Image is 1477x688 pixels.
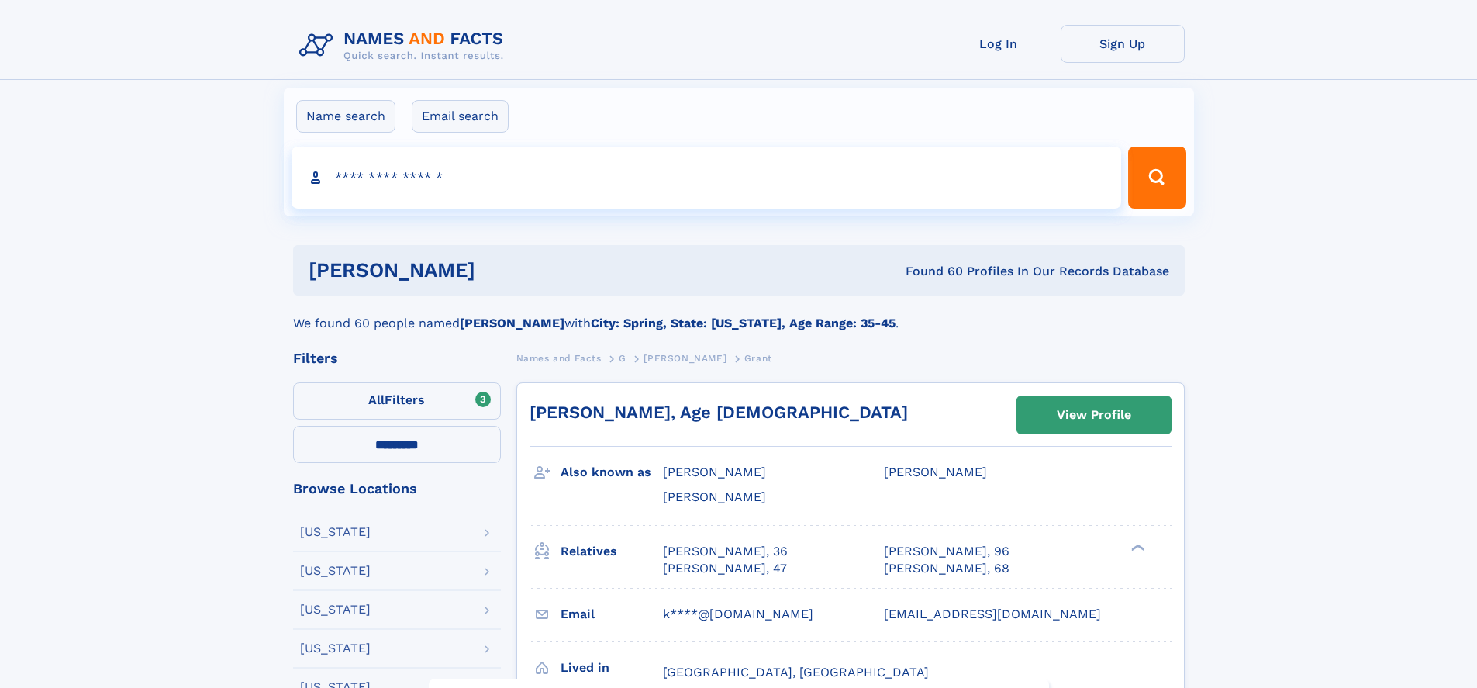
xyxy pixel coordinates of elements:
span: [PERSON_NAME] [884,465,987,479]
a: [PERSON_NAME], 47 [663,560,787,577]
a: Names and Facts [516,348,602,368]
h3: Lived in [561,655,663,681]
h3: Email [561,601,663,627]
b: City: Spring, State: [US_STATE], Age Range: 35-45 [591,316,896,330]
div: We found 60 people named with . [293,296,1185,333]
a: View Profile [1017,396,1171,434]
div: [US_STATE] [300,603,371,616]
a: Log In [937,25,1061,63]
span: [PERSON_NAME] [663,489,766,504]
span: Grant [744,353,772,364]
a: Sign Up [1061,25,1185,63]
img: Logo Names and Facts [293,25,516,67]
label: Name search [296,100,395,133]
span: [PERSON_NAME] [644,353,726,364]
b: [PERSON_NAME] [460,316,564,330]
a: [PERSON_NAME], 96 [884,543,1009,560]
label: Filters [293,382,501,420]
div: View Profile [1057,397,1131,433]
span: [GEOGRAPHIC_DATA], [GEOGRAPHIC_DATA] [663,665,929,679]
a: G [619,348,626,368]
span: G [619,353,626,364]
div: Browse Locations [293,482,501,496]
div: [US_STATE] [300,565,371,577]
span: [PERSON_NAME] [663,465,766,479]
input: search input [292,147,1122,209]
div: Found 60 Profiles In Our Records Database [690,263,1169,280]
label: Email search [412,100,509,133]
span: All [368,392,385,407]
h3: Also known as [561,459,663,486]
button: Search Button [1128,147,1185,209]
h3: Relatives [561,538,663,565]
h1: [PERSON_NAME] [309,261,691,280]
a: [PERSON_NAME], 68 [884,560,1009,577]
span: [EMAIL_ADDRESS][DOMAIN_NAME] [884,607,1101,621]
div: [US_STATE] [300,526,371,538]
div: Filters [293,351,501,365]
a: [PERSON_NAME], 36 [663,543,788,560]
div: [US_STATE] [300,642,371,655]
div: ❯ [1127,542,1146,552]
a: [PERSON_NAME] [644,348,726,368]
a: [PERSON_NAME], Age [DEMOGRAPHIC_DATA] [530,403,908,422]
